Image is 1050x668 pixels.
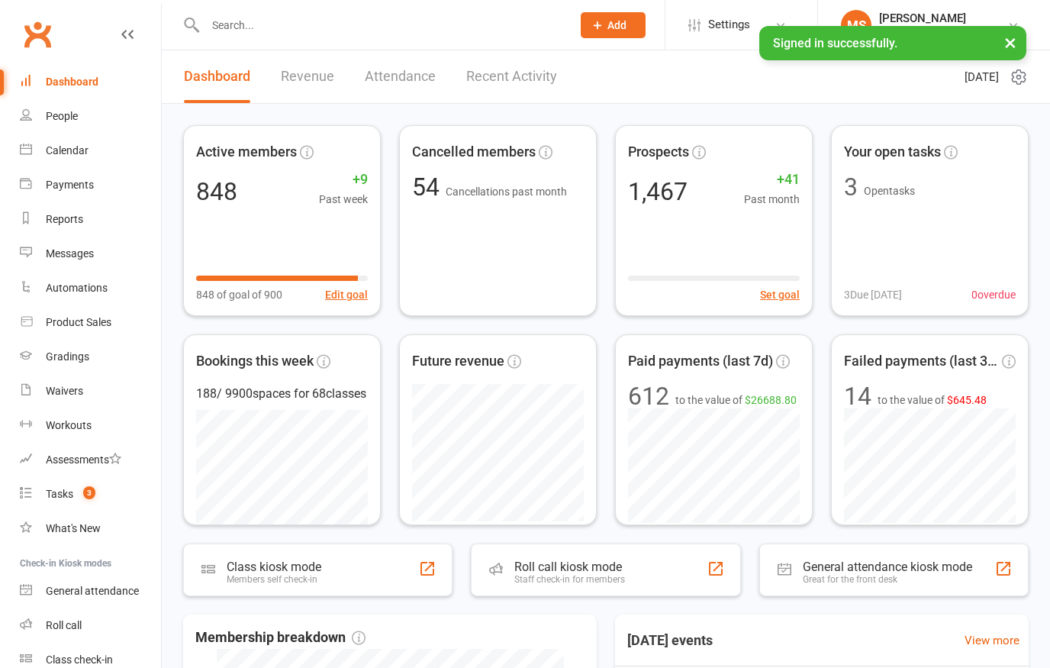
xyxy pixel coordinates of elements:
[319,169,368,191] span: +9
[46,385,83,397] div: Waivers
[46,316,111,328] div: Product Sales
[628,141,689,163] span: Prospects
[46,453,121,466] div: Assessments
[46,282,108,294] div: Automations
[514,574,625,585] div: Staff check-in for members
[803,574,972,585] div: Great for the front desk
[803,560,972,574] div: General attendance kiosk mode
[20,408,161,443] a: Workouts
[412,350,504,373] span: Future revenue
[466,50,557,103] a: Recent Activity
[879,11,1007,25] div: [PERSON_NAME]
[20,134,161,168] a: Calendar
[947,394,987,406] span: $645.48
[195,627,366,649] span: Membership breakdown
[46,110,78,122] div: People
[281,50,334,103] a: Revenue
[675,392,797,408] span: to the value of
[46,213,83,225] div: Reports
[20,237,161,271] a: Messages
[581,12,646,38] button: Add
[879,25,1007,39] div: Bujutsu Martial Arts Centre
[46,619,82,631] div: Roll call
[20,305,161,340] a: Product Sales
[628,350,773,373] span: Paid payments (last 7d)
[196,141,297,163] span: Active members
[773,36,897,50] span: Signed in successfully.
[46,653,113,666] div: Class check-in
[744,169,800,191] span: +41
[864,185,915,197] span: Open tasks
[20,340,161,374] a: Gradings
[744,191,800,208] span: Past month
[412,173,446,202] span: 54
[760,286,800,303] button: Set goal
[46,522,101,534] div: What's New
[20,271,161,305] a: Automations
[46,350,89,363] div: Gradings
[319,191,368,208] span: Past week
[196,350,314,373] span: Bookings this week
[20,477,161,511] a: Tasks 3
[745,394,797,406] span: $26688.80
[20,202,161,237] a: Reports
[514,560,625,574] div: Roll call kiosk mode
[46,247,94,260] div: Messages
[201,15,561,36] input: Search...
[20,99,161,134] a: People
[365,50,436,103] a: Attendance
[184,50,250,103] a: Dashboard
[412,141,536,163] span: Cancelled members
[844,175,858,199] div: 3
[20,608,161,643] a: Roll call
[965,631,1019,650] a: View more
[607,19,626,31] span: Add
[83,486,95,499] span: 3
[227,574,321,585] div: Members self check-in
[325,286,368,303] button: Edit goal
[20,574,161,608] a: General attendance kiosk mode
[20,511,161,546] a: What's New
[997,26,1024,59] button: ×
[615,627,725,654] h3: [DATE] events
[196,286,282,303] span: 848 of goal of 900
[18,15,56,53] a: Clubworx
[46,419,92,431] div: Workouts
[844,286,902,303] span: 3 Due [DATE]
[844,384,871,408] div: 14
[46,585,139,597] div: General attendance
[965,68,999,86] span: [DATE]
[227,560,321,574] div: Class kiosk mode
[628,179,688,204] div: 1,467
[46,179,94,191] div: Payments
[971,286,1016,303] span: 0 overdue
[628,384,669,408] div: 612
[46,76,98,88] div: Dashboard
[20,65,161,99] a: Dashboard
[196,179,237,204] div: 848
[46,488,73,500] div: Tasks
[841,10,871,40] div: MS
[844,141,941,163] span: Your open tasks
[446,186,567,198] span: Cancellations past month
[844,350,999,373] span: Failed payments (last 30d)
[20,443,161,477] a: Assessments
[46,144,89,157] div: Calendar
[708,8,750,42] span: Settings
[20,374,161,408] a: Waivers
[20,168,161,202] a: Payments
[878,392,987,408] span: to the value of
[196,384,368,404] div: 188 / 9900 spaces for 68 classes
